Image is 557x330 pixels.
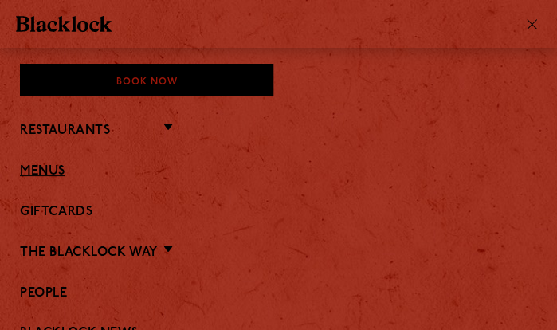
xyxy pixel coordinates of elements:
a: The Blacklock Way [20,246,158,261]
a: Restaurants [20,124,110,139]
img: BL_Textured_Logo-footer-cropped.svg [16,16,112,32]
a: People [20,286,537,301]
a: Giftcards [20,205,537,220]
div: Book Now [20,64,273,96]
a: Menus [20,164,537,179]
